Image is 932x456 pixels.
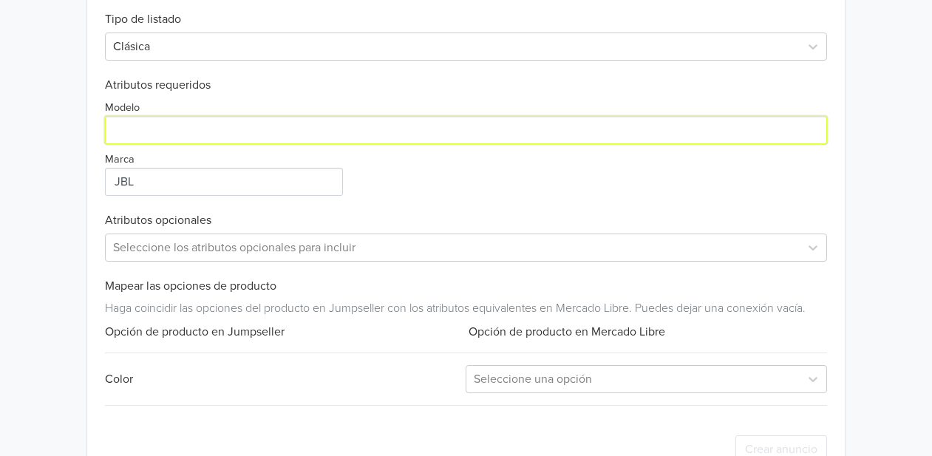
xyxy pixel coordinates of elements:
label: Marca [105,152,135,168]
div: Haga coincidir las opciones del producto en Jumpseller con los atributos equivalentes en Mercado ... [105,293,828,317]
div: Opción de producto en Mercado Libre [466,323,827,341]
h6: Atributos opcionales [105,214,828,228]
h6: Mapear las opciones de producto [105,279,828,293]
label: Modelo [105,100,140,116]
div: Opción de producto en Jumpseller [105,323,466,341]
h6: Atributos requeridos [105,78,828,92]
div: Color [105,370,466,388]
